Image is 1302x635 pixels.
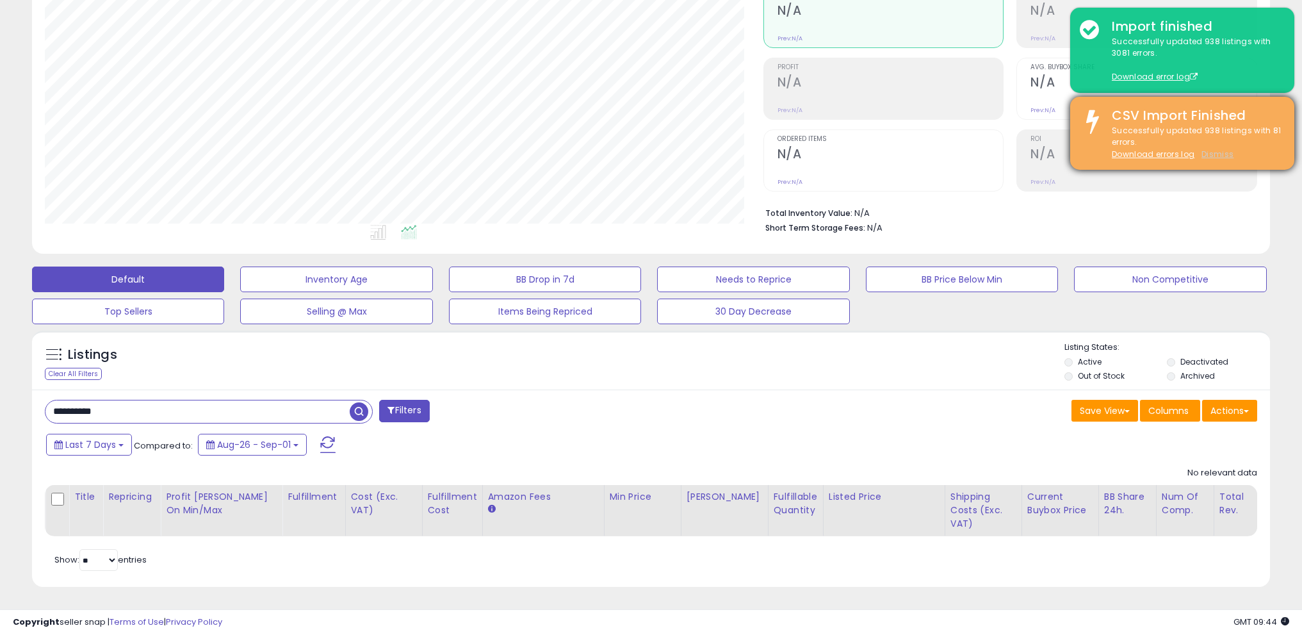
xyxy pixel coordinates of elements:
small: Prev: N/A [1030,178,1055,186]
a: Download errors log [1112,149,1194,160]
small: Prev: N/A [1030,35,1055,42]
span: Columns [1148,404,1189,417]
div: [PERSON_NAME] [687,490,763,504]
label: Out of Stock [1078,370,1125,381]
h2: N/A [1030,3,1257,21]
h2: N/A [777,147,1004,164]
h2: N/A [1030,75,1257,92]
div: No relevant data [1187,467,1257,479]
div: Fulfillment [288,490,339,504]
button: Top Sellers [32,299,224,324]
span: 2025-09-9 09:44 GMT [1233,616,1289,628]
button: BB Price Below Min [866,267,1058,292]
button: Selling @ Max [240,299,432,324]
div: Listed Price [829,490,940,504]
div: Min Price [610,490,676,504]
button: Save View [1071,400,1138,422]
button: Actions [1202,400,1257,422]
small: Prev: N/A [777,106,802,114]
th: The percentage added to the cost of goods (COGS) that forms the calculator for Min & Max prices. [161,485,282,536]
button: Default [32,267,224,292]
div: seller snap | | [13,616,222,629]
div: Shipping Costs (Exc. VAT) [950,490,1016,531]
p: Listing States: [1064,342,1270,354]
strong: Copyright [13,616,60,628]
h2: N/A [777,3,1004,21]
div: Successfully updated 938 listings with 81 errors. [1102,125,1285,161]
div: Repricing [108,490,155,504]
b: Total Inventory Value: [765,208,852,219]
button: Filters [379,400,429,422]
div: Cost (Exc. VAT) [351,490,417,517]
div: CSV Import Finished [1102,106,1285,125]
a: Privacy Policy [166,616,222,628]
span: Avg. Buybox Share [1030,64,1257,71]
small: Amazon Fees. [488,504,496,515]
b: Short Term Storage Fees: [765,222,865,233]
div: Current Buybox Price [1027,490,1093,517]
small: Prev: N/A [777,178,802,186]
span: Profit [777,64,1004,71]
label: Active [1078,356,1102,367]
small: Prev: N/A [777,35,802,42]
button: 30 Day Decrease [657,299,849,324]
li: N/A [765,204,1248,220]
a: Download error log [1112,71,1198,82]
div: Num of Comp. [1162,490,1208,517]
a: Terms of Use [110,616,164,628]
div: Fulfillable Quantity [774,490,818,517]
div: Profit [PERSON_NAME] on Min/Max [166,490,277,517]
label: Deactivated [1180,356,1228,367]
span: Compared to: [134,440,193,452]
div: Total Rev. [1219,490,1266,517]
button: Aug-26 - Sep-01 [198,434,307,456]
button: Non Competitive [1074,267,1266,292]
u: Dismiss [1201,149,1233,160]
button: Last 7 Days [46,434,132,456]
button: Columns [1140,400,1200,422]
span: N/A [867,222,883,234]
label: Archived [1180,370,1215,381]
div: Fulfillment Cost [428,490,477,517]
button: Needs to Reprice [657,267,849,292]
span: Aug-26 - Sep-01 [217,438,291,451]
div: Clear All Filters [45,368,102,380]
span: Show: entries [54,554,147,566]
div: BB Share 24h. [1104,490,1151,517]
span: ROI [1030,136,1257,143]
button: Items Being Repriced [449,299,641,324]
span: Ordered Items [777,136,1004,143]
div: Successfully updated 938 listings with 3081 errors. [1102,36,1285,83]
h5: Listings [68,346,117,364]
small: Prev: N/A [1030,106,1055,114]
h2: N/A [1030,147,1257,164]
div: Import finished [1102,17,1285,36]
span: Last 7 Days [65,438,116,451]
button: Inventory Age [240,267,432,292]
div: Amazon Fees [488,490,599,504]
div: Title [74,490,97,504]
h2: N/A [777,75,1004,92]
button: BB Drop in 7d [449,267,641,292]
